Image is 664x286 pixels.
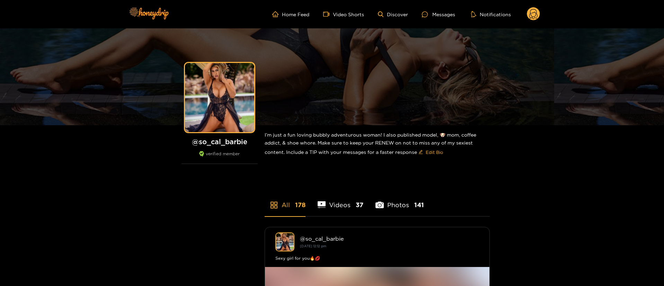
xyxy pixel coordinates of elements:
[275,255,479,262] div: Sexy girl for you🔥💋
[378,11,408,17] a: Discover
[300,236,479,242] div: @ so_cal_barbie
[422,10,455,18] div: Messages
[426,149,443,156] span: Edit Bio
[323,11,364,17] a: Video Shorts
[272,11,282,17] span: home
[300,244,326,248] small: [DATE] 12:12 pm
[265,125,490,163] div: I’m just a fun loving bubbly adventurous woman! I also published model, 🐶 mom, coffee addict, & s...
[375,185,424,216] li: Photos
[272,11,309,17] a: Home Feed
[318,185,364,216] li: Videos
[275,232,294,251] img: so_cal_barbie
[323,11,333,17] span: video-camera
[356,201,363,209] span: 37
[270,201,278,209] span: appstore
[265,185,306,216] li: All
[182,151,258,164] div: verified member
[182,137,258,146] h1: @ so_cal_barbie
[295,201,306,209] span: 178
[414,201,424,209] span: 141
[418,150,423,155] span: edit
[417,147,444,158] button: editEdit Bio
[469,11,513,18] button: Notifications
